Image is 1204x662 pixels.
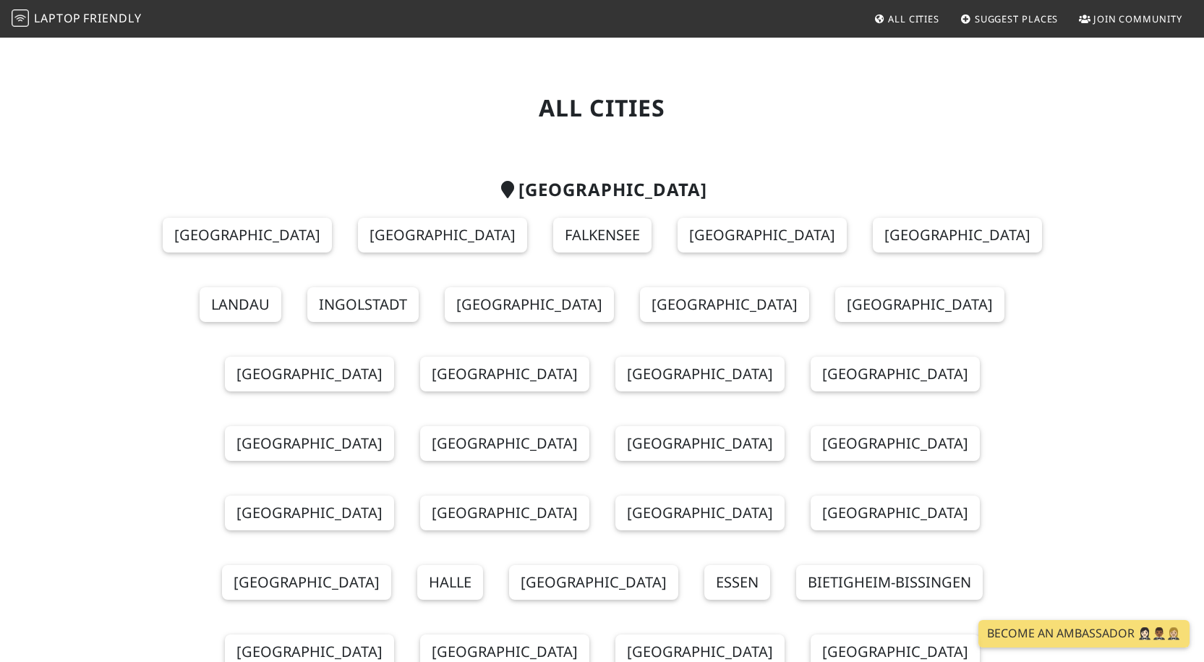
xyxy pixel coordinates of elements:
a: LaptopFriendly LaptopFriendly [12,7,142,32]
a: Join Community [1073,6,1188,32]
a: [GEOGRAPHIC_DATA] [420,426,589,461]
a: Become an Ambassador 🤵🏻‍♀️🤵🏾‍♂️🤵🏼‍♀️ [978,620,1190,648]
a: [GEOGRAPHIC_DATA] [811,357,980,391]
a: [GEOGRAPHIC_DATA] [811,496,980,530]
a: [GEOGRAPHIC_DATA] [835,287,1004,322]
a: [GEOGRAPHIC_DATA] [225,496,394,530]
img: LaptopFriendly [12,9,29,27]
a: [GEOGRAPHIC_DATA] [163,218,332,253]
a: [GEOGRAPHIC_DATA] [420,357,589,391]
a: All Cities [868,6,945,32]
a: [GEOGRAPHIC_DATA] [873,218,1042,253]
span: Laptop [34,10,81,26]
h1: All Cities [134,94,1071,122]
a: [GEOGRAPHIC_DATA] [640,287,809,322]
a: [GEOGRAPHIC_DATA] [678,218,847,253]
span: All Cities [888,12,939,25]
h2: [GEOGRAPHIC_DATA] [134,179,1071,200]
a: [GEOGRAPHIC_DATA] [445,287,614,322]
a: [GEOGRAPHIC_DATA] [615,496,785,530]
a: [GEOGRAPHIC_DATA] [615,357,785,391]
a: Falkensee [553,218,652,253]
a: [GEOGRAPHIC_DATA] [509,565,678,600]
span: Join Community [1093,12,1182,25]
a: [GEOGRAPHIC_DATA] [811,426,980,461]
a: [GEOGRAPHIC_DATA] [358,218,527,253]
span: Suggest Places [975,12,1059,25]
a: [GEOGRAPHIC_DATA] [225,357,394,391]
a: Halle [417,565,483,600]
span: Friendly [83,10,141,26]
a: Essen [704,565,770,600]
a: Suggest Places [955,6,1064,32]
a: [GEOGRAPHIC_DATA] [225,426,394,461]
a: Ingolstadt [307,287,419,322]
a: Landau [200,287,281,322]
a: Bietigheim-Bissingen [796,565,983,600]
a: [GEOGRAPHIC_DATA] [222,565,391,600]
a: [GEOGRAPHIC_DATA] [420,496,589,530]
a: [GEOGRAPHIC_DATA] [615,426,785,461]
